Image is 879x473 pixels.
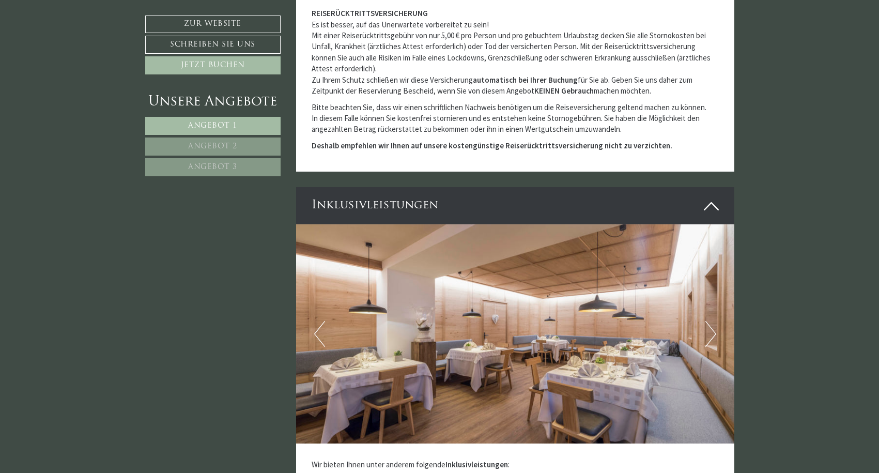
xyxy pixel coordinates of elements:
[145,36,281,54] a: Schreiben Sie uns
[188,163,237,171] span: Angebot 3
[534,86,594,96] strong: KEINEN Gebrauch
[705,321,716,347] button: Next
[312,8,719,96] p: Es ist besser, auf das Unerwartete vorbereitet zu sein! Mit einer Reiserücktrittsgebühr von nur 5...
[16,29,147,37] div: Montis – Active Nature Spa
[340,272,407,291] button: Senden
[312,8,428,18] strong: REISERÜCKTRITTSVERSICHERUNG
[145,56,281,74] a: Jetzt buchen
[145,93,281,112] div: Unsere Angebote
[188,122,237,130] span: Angebot 1
[473,75,578,85] strong: automatisch bei Ihrer Buchung
[296,187,734,224] div: Inklusivleistungen
[314,321,325,347] button: Previous
[312,102,719,135] p: Bitte beachten Sie, dass wir einen schriftlichen Nachweis benötigen um die Reiseversicherung gelt...
[312,141,672,150] strong: Deshalb empfehlen wir Ihnen auf unsere kostengünstige Reiserücktrittsversicherung nicht zu verzic...
[145,16,281,33] a: Zur Website
[174,8,233,24] div: Donnerstag
[16,48,147,55] small: 10:17
[188,143,237,150] span: Angebot 2
[445,460,508,469] strong: Inklusivleistungen
[312,459,719,470] p: Wir bieten Ihnen unter anderem folgende :
[8,27,152,57] div: Guten Tag, wie können wir Ihnen helfen?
